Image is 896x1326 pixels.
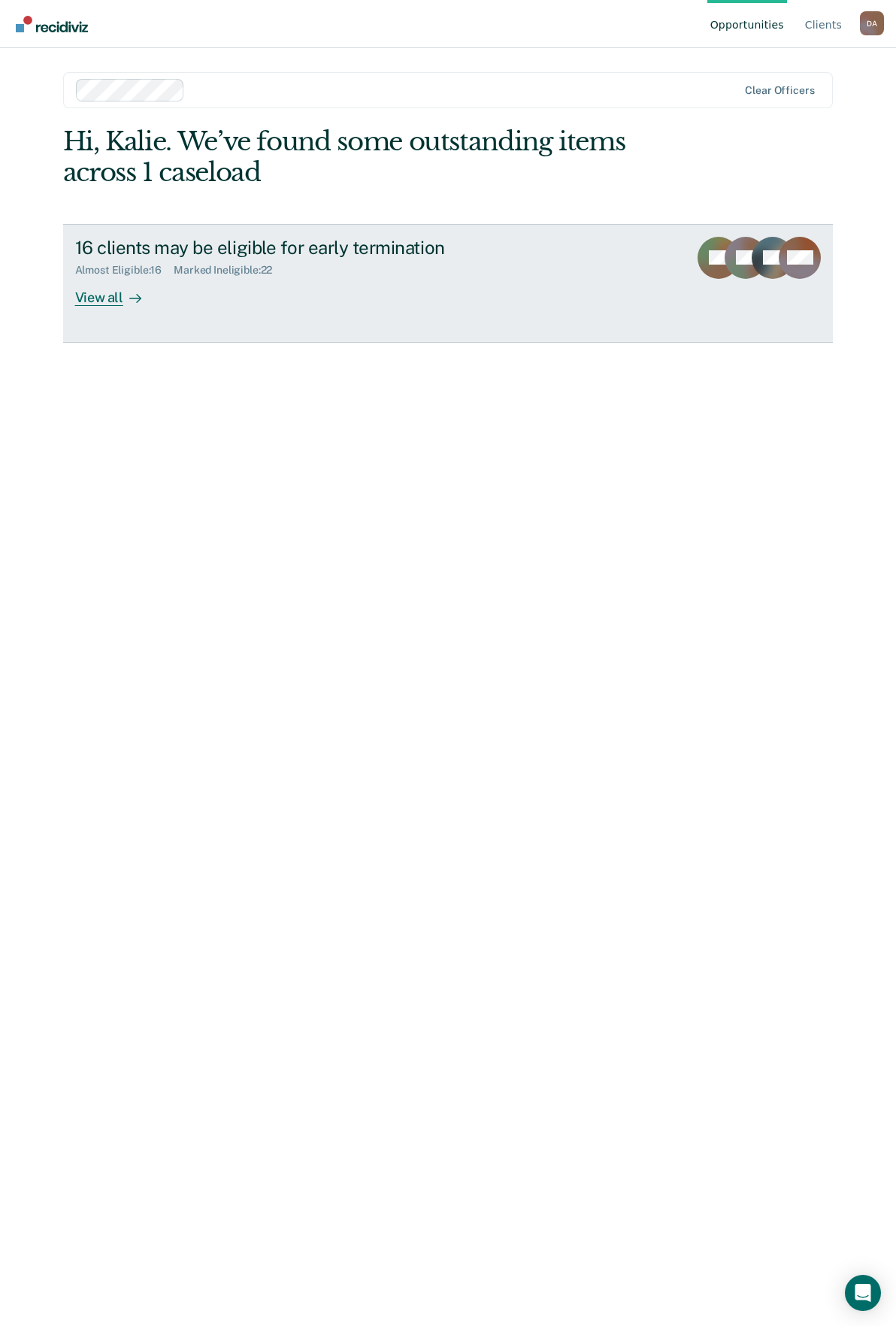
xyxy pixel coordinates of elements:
a: 16 clients may be eligible for early terminationAlmost Eligible:16Marked Ineligible:22View all [63,224,834,343]
img: Recidiviz [16,16,88,32]
div: Open Intercom Messenger [845,1275,881,1311]
div: View all [75,277,159,306]
div: Clear officers [745,84,814,97]
div: 16 clients may be eligible for early termination [75,237,603,259]
div: D A [860,11,884,35]
button: Profile dropdown button [860,11,884,35]
div: Marked Ineligible : 22 [174,264,284,277]
div: Hi, Kalie. We’ve found some outstanding items across 1 caseload [63,126,680,188]
div: Almost Eligible : 16 [75,264,174,277]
